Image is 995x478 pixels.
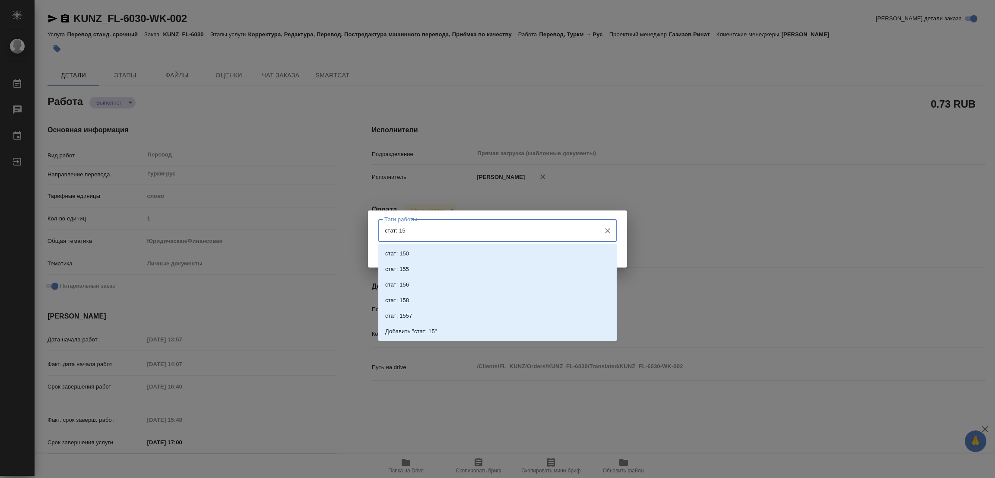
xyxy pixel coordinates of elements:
p: стат: 158 [385,296,409,305]
p: стат: 155 [385,265,409,274]
p: стат: 156 [385,280,409,289]
p: стат: 150 [385,249,409,258]
p: Добавить "стат: 15" [385,327,437,336]
p: стат: 1557 [385,312,412,320]
button: Очистить [602,225,614,237]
